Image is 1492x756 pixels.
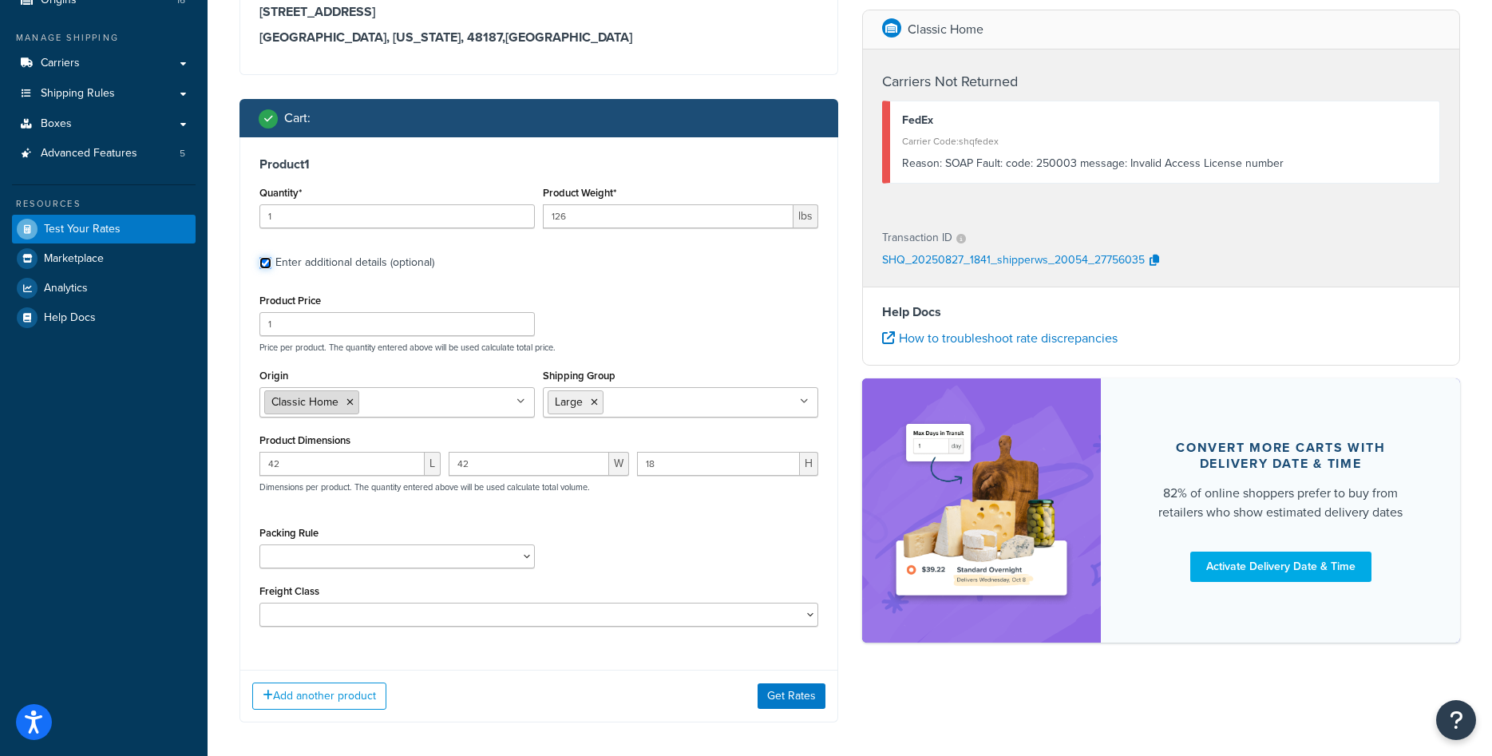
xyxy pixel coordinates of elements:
[12,197,196,211] div: Resources
[543,370,615,382] label: Shipping Group
[543,187,616,199] label: Product Weight*
[255,342,822,353] p: Price per product. The quantity entered above will be used calculate total price.
[259,295,321,307] label: Product Price
[41,117,72,131] span: Boxes
[259,156,818,172] h3: Product 1
[259,585,319,597] label: Freight Class
[902,109,1428,132] div: FedEx
[259,370,288,382] label: Origin
[259,4,818,20] h3: [STREET_ADDRESS]
[12,303,196,332] a: Help Docs
[259,527,319,539] label: Packing Rule
[908,18,983,41] p: Classic Home
[902,130,1428,152] div: Carrier Code: shqfedex
[12,109,196,139] a: Boxes
[882,71,1441,93] h4: Carriers Not Returned
[12,274,196,303] a: Analytics
[12,139,196,168] a: Advanced Features5
[425,452,441,476] span: L
[252,683,386,710] button: Add another product
[882,249,1145,273] p: SHQ_20250827_1841_shipperws_20054_27756035
[259,434,350,446] label: Product Dimensions
[882,227,952,249] p: Transaction ID
[902,155,942,172] span: Reason:
[44,282,88,295] span: Analytics
[44,223,121,236] span: Test Your Rates
[44,311,96,325] span: Help Docs
[12,49,196,78] a: Carriers
[882,303,1441,322] h4: Help Docs
[41,87,115,101] span: Shipping Rules
[12,79,196,109] a: Shipping Rules
[543,204,793,228] input: 0.00
[902,152,1428,175] div: SOAP Fault: code: 250003 message: Invalid Access License number
[259,204,535,228] input: 0.0
[1436,700,1476,740] button: Open Resource Center
[255,481,590,493] p: Dimensions per product. The quantity entered above will be used calculate total volume.
[41,147,137,160] span: Advanced Features
[275,251,434,274] div: Enter additional details (optional)
[609,452,629,476] span: W
[758,683,825,709] button: Get Rates
[259,257,271,269] input: Enter additional details (optional)
[12,31,196,45] div: Manage Shipping
[259,187,302,199] label: Quantity*
[555,394,583,410] span: Large
[12,244,196,273] a: Marketplace
[882,329,1118,347] a: How to troubleshoot rate discrepancies
[1139,483,1422,521] div: 82% of online shoppers prefer to buy from retailers who show estimated delivery dates
[1139,439,1422,471] div: Convert more carts with delivery date & time
[271,394,338,410] span: Classic Home
[12,139,196,168] li: Advanced Features
[41,57,80,70] span: Carriers
[12,215,196,243] a: Test Your Rates
[44,252,104,266] span: Marketplace
[180,147,185,160] span: 5
[284,111,311,125] h2: Cart :
[800,452,818,476] span: H
[259,30,818,46] h3: [GEOGRAPHIC_DATA], [US_STATE], 48187 , [GEOGRAPHIC_DATA]
[1190,551,1371,581] a: Activate Delivery Date & Time
[793,204,818,228] span: lbs
[886,402,1078,619] img: feature-image-ddt-36eae7f7280da8017bfb280eaccd9c446f90b1fe08728e4019434db127062ab4.png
